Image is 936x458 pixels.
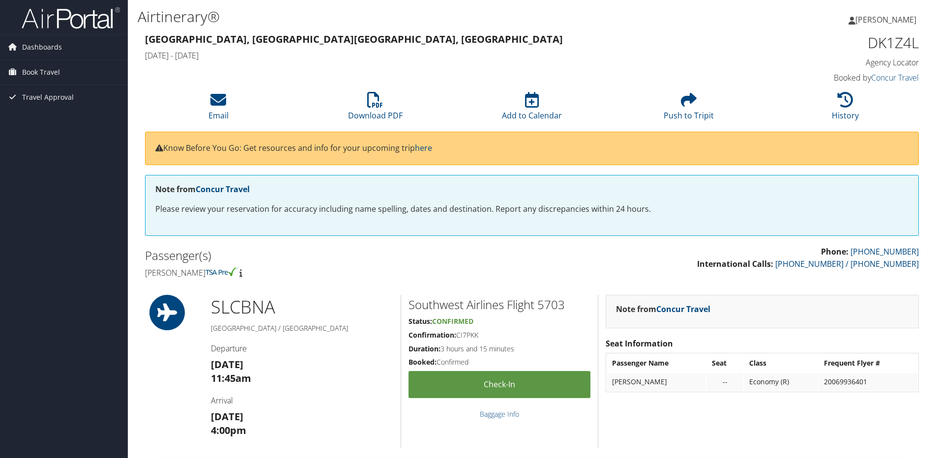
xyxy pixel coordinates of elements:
a: here [415,143,432,153]
h4: Booked by [736,72,919,83]
a: Push to Tripit [664,97,714,121]
td: [PERSON_NAME] [607,373,706,391]
a: Add to Calendar [502,97,562,121]
h1: SLC BNA [211,295,393,319]
span: Dashboards [22,35,62,59]
a: Download PDF [348,97,403,121]
strong: Note from [155,184,250,195]
strong: Phone: [821,246,848,257]
th: Passenger Name [607,354,706,372]
a: Concur Travel [871,72,919,83]
a: Concur Travel [196,184,250,195]
h4: Arrival [211,395,393,406]
span: Travel Approval [22,85,74,110]
td: Economy (R) [744,373,818,391]
h5: [GEOGRAPHIC_DATA] / [GEOGRAPHIC_DATA] [211,323,393,333]
strong: Booked: [409,357,437,367]
div: -- [712,377,738,386]
td: 20069936401 [819,373,917,391]
h4: [DATE] - [DATE] [145,50,722,61]
p: Know Before You Go: Get resources and info for your upcoming trip [155,142,908,155]
h5: 3 hours and 15 minutes [409,344,590,354]
h1: DK1Z4L [736,32,919,53]
strong: Note from [616,304,710,315]
a: Check-in [409,371,590,398]
p: Please review your reservation for accuracy including name spelling, dates and destination. Repor... [155,203,908,216]
a: Baggage Info [480,409,519,419]
strong: Duration: [409,344,440,353]
h5: CI7PKK [409,330,590,340]
a: [PERSON_NAME] [848,5,926,34]
a: [PHONE_NUMBER] / [PHONE_NUMBER] [775,258,919,269]
strong: [DATE] [211,410,243,423]
h4: Agency Locator [736,57,919,68]
th: Frequent Flyer # [819,354,917,372]
img: airportal-logo.png [22,6,120,29]
a: Concur Travel [656,304,710,315]
strong: Seat Information [606,338,673,349]
h1: Airtinerary® [138,6,663,27]
span: Confirmed [432,316,473,326]
a: Email [208,97,229,121]
strong: [DATE] [211,358,243,371]
span: [PERSON_NAME] [855,14,916,25]
h4: [PERSON_NAME] [145,267,525,278]
h2: Passenger(s) [145,247,525,264]
span: Book Travel [22,60,60,85]
strong: 11:45am [211,372,251,385]
strong: Status: [409,316,432,326]
strong: International Calls: [697,258,773,269]
strong: 4:00pm [211,424,246,437]
strong: [GEOGRAPHIC_DATA], [GEOGRAPHIC_DATA] [GEOGRAPHIC_DATA], [GEOGRAPHIC_DATA] [145,32,563,46]
th: Seat [707,354,743,372]
strong: Confirmation: [409,330,456,340]
th: Class [744,354,818,372]
h2: Southwest Airlines Flight 5703 [409,296,590,313]
img: tsa-precheck.png [205,267,237,276]
a: [PHONE_NUMBER] [850,246,919,257]
h4: Departure [211,343,393,354]
h5: Confirmed [409,357,590,367]
a: History [832,97,859,121]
